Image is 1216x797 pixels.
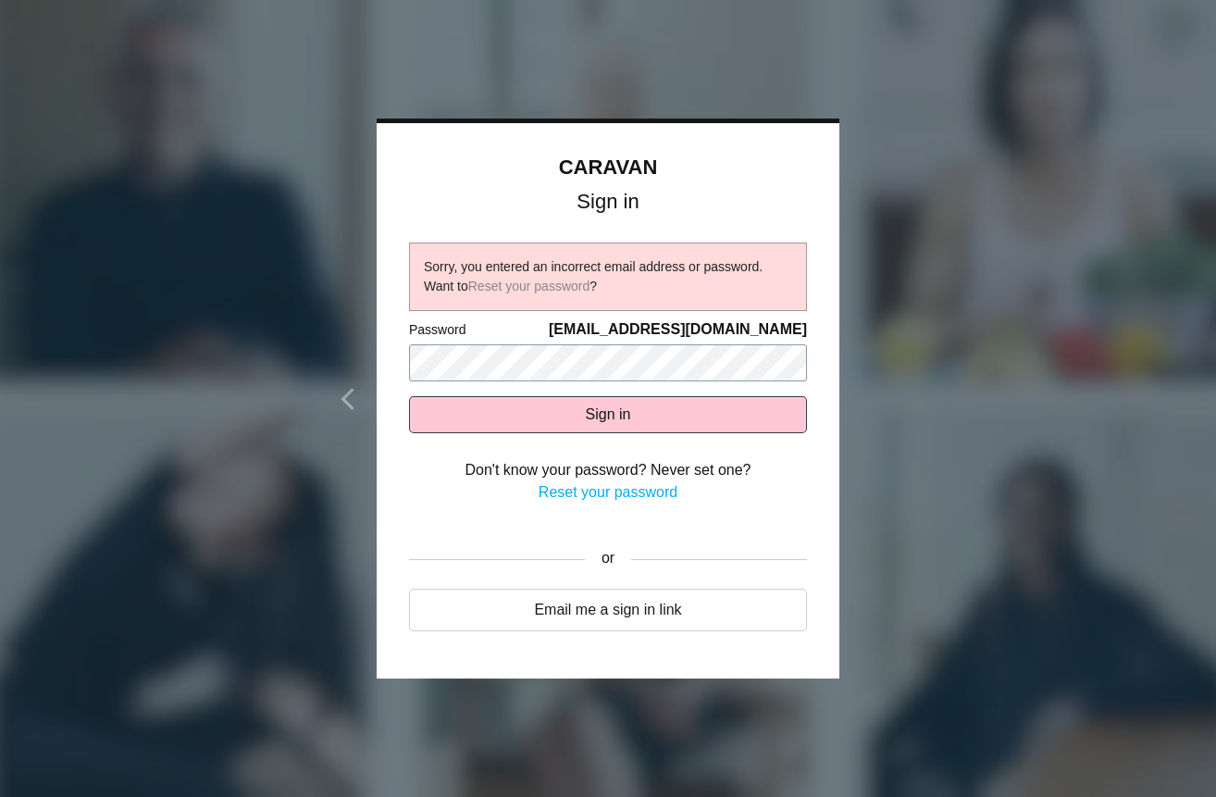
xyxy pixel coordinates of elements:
[409,193,807,210] h1: Sign in
[409,320,465,340] label: Password
[539,484,677,500] a: Reset your password
[409,459,807,481] div: Don't know your password? Never set one?
[559,156,658,179] a: CARAVAN
[585,536,631,582] div: or
[424,257,792,296] div: Sorry, you entered an incorrect email address or password. Want to ?
[549,318,807,341] span: [EMAIL_ADDRESS][DOMAIN_NAME]
[409,396,807,433] button: Sign in
[409,589,807,631] a: Email me a sign in link
[468,279,590,293] a: Reset your password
